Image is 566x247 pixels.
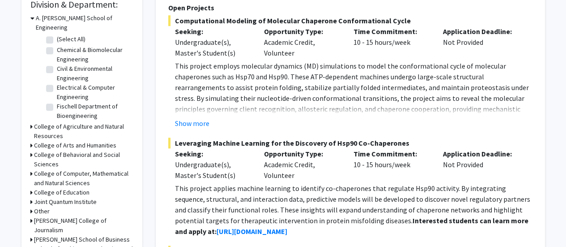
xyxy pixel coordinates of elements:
p: Seeking: [175,148,251,159]
div: 10 - 15 hours/week [347,26,436,58]
label: Fischell Department of Bioengineering [57,102,131,121]
h3: College of Arts and Humanities [34,141,116,150]
button: Show more [175,118,209,129]
p: This project applies machine learning to identify co-chaperones that regulate Hsp90 activity. By ... [175,183,532,237]
h3: College of Agriculture and Natural Resources [34,122,133,141]
h3: College of Computer, Mathematical and Natural Sciences [34,169,133,188]
p: Application Deadline: [443,148,519,159]
div: Academic Credit, Volunteer [257,148,347,181]
p: Opportunity Type: [264,148,340,159]
div: 10 - 15 hours/week [347,148,436,181]
div: Academic Credit, Volunteer [257,26,347,58]
p: Opportunity Type: [264,26,340,37]
iframe: Chat [7,207,38,240]
div: Not Provided [436,26,526,58]
span: Leveraging Machine Learning for the Discovery of Hsp90 Co-Chaperones [168,138,532,148]
label: Civil & Environmental Engineering [57,64,131,83]
span: Computational Modeling of Molecular Chaperone Conformational Cycle [168,15,532,26]
a: [URL][DOMAIN_NAME] [217,227,287,236]
label: (Select All) [57,35,85,44]
h3: A. [PERSON_NAME] School of Engineering [36,13,133,32]
h3: College of Education [34,188,89,197]
h3: Other [34,207,50,216]
p: This project employs molecular dynamics (MD) simulations to model the conformational cycle of mol... [175,61,532,136]
label: Electrical & Computer Engineering [57,83,131,102]
div: Undergraduate(s), Master's Student(s) [175,37,251,58]
p: Time Commitment: [353,26,430,37]
p: Application Deadline: [443,26,519,37]
p: Time Commitment: [353,148,430,159]
p: Open Projects [168,2,532,13]
div: Not Provided [436,148,526,181]
label: Materials Science & Engineering [57,121,131,139]
label: Chemical & Biomolecular Engineering [57,45,131,64]
h3: [PERSON_NAME] School of Business [34,235,130,244]
h3: Joint Quantum Institute [34,197,97,207]
p: Seeking: [175,26,251,37]
h3: College of Behavioral and Social Sciences [34,150,133,169]
div: Undergraduate(s), Master's Student(s) [175,159,251,181]
h3: [PERSON_NAME] College of Journalism [34,216,133,235]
